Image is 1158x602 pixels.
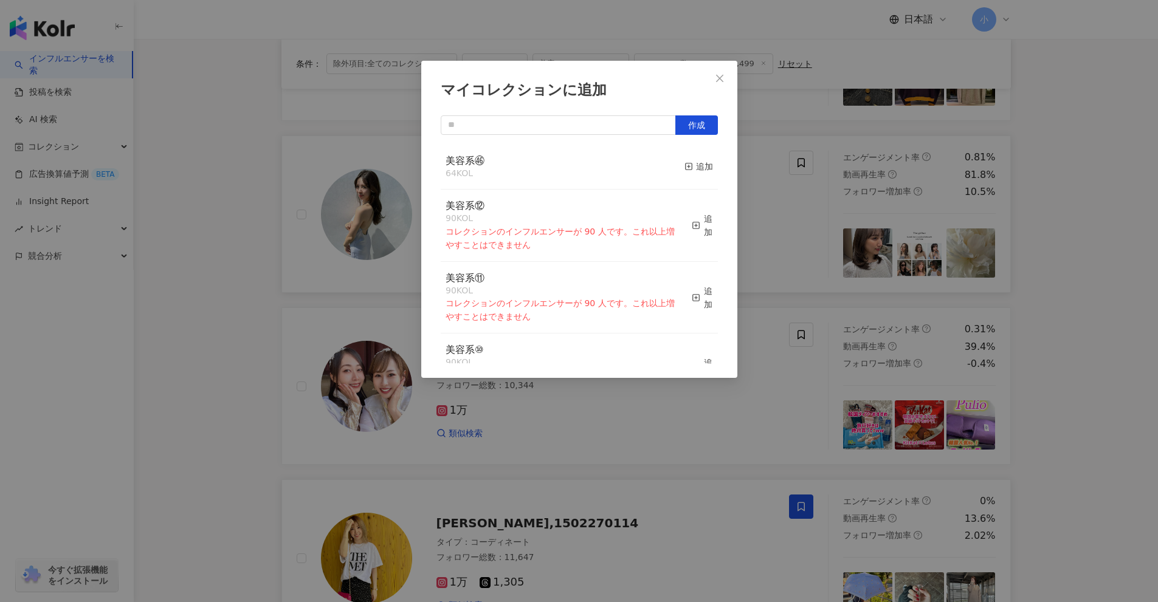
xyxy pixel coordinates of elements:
[446,201,484,211] a: 美容系⑫
[691,212,712,239] div: 追加
[684,160,713,173] div: 追加
[446,200,484,211] span: 美容系⑫
[281,135,1011,293] a: KOL Avatarmiu.cielタイプ：美容・ファッション·ヘアケアフォロワー総数：10,3441万類似検索エンゲージメント率question-circle0.81%動画再生率questio...
[675,115,718,135] button: 作成
[446,273,484,283] a: 美容系⑪
[715,74,725,83] span: close
[684,154,713,180] button: 追加
[446,155,484,166] span: 美容系㊻
[446,156,484,166] a: 美容系㊻
[708,66,732,91] button: Close
[446,285,680,297] div: 90 KOL
[446,357,680,369] div: 90 KOL
[688,120,705,130] span: 作成
[446,344,483,355] span: 美容系⑩
[446,168,484,180] div: 64 KOL
[691,356,712,383] div: 追加
[691,284,712,311] div: 追加
[446,272,484,284] span: 美容系⑪
[691,272,712,324] button: 追加
[446,298,675,321] span: コレクションのインフルエンサーが 90 人です。これ以上増やすことはできません
[446,213,680,225] div: 90 KOL
[691,343,712,395] button: 追加
[446,227,675,250] span: コレクションのインフルエンサーが 90 人です。これ以上増やすことはできません
[691,199,712,251] button: 追加
[446,345,483,355] a: 美容系⑩
[441,80,718,101] div: マイコレクションに追加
